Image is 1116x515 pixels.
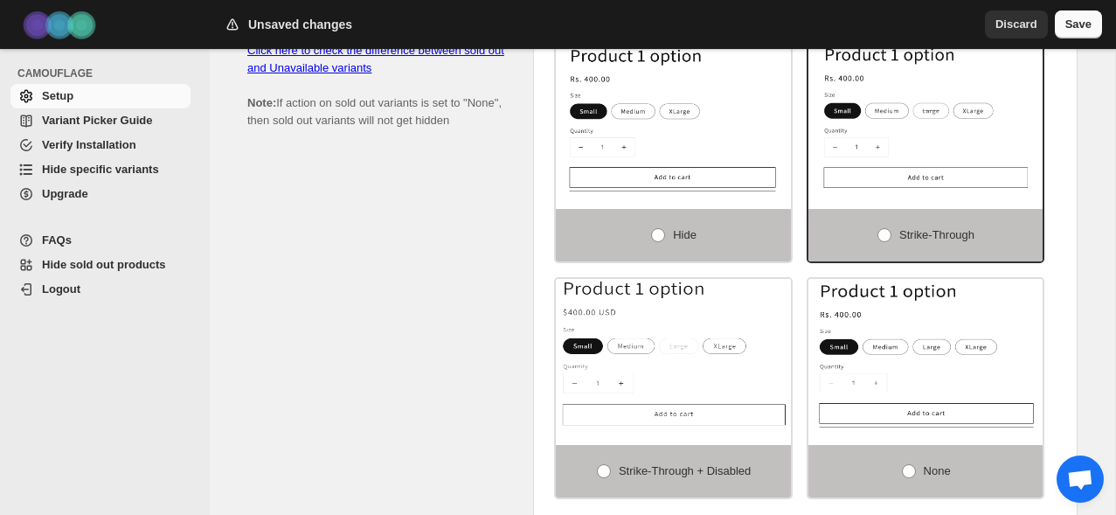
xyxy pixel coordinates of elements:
img: Hide [556,43,791,191]
button: Save [1055,10,1102,38]
a: FAQs [10,228,191,253]
img: Strike-through + Disabled [556,279,791,428]
span: Hide [673,228,697,241]
span: Upgrade [42,187,88,200]
span: Strike-through [899,228,974,241]
a: Hide specific variants [10,157,191,182]
a: Chat abierto [1057,456,1104,503]
span: Hide sold out products [42,258,166,271]
img: None [808,279,1043,428]
span: Hide specific variants [42,163,159,176]
button: Discard [985,10,1048,38]
span: Logout [42,282,80,296]
a: Verify Installation [10,133,191,157]
b: Note: [247,96,276,109]
a: Logout [10,277,191,302]
span: Strike-through + Disabled [619,464,751,477]
a: Setup [10,84,191,108]
span: Verify Installation [42,138,136,151]
span: Setup [42,89,73,102]
span: Discard [995,16,1037,33]
img: Strike-through [808,43,1043,191]
a: Upgrade [10,182,191,206]
h2: Unsaved changes [248,16,352,33]
span: FAQs [42,233,72,247]
a: Variant Picker Guide [10,108,191,133]
span: Variant Picker Guide [42,114,152,127]
span: None [924,464,951,477]
span: CAMOUFLAGE [17,66,198,80]
span: Save [1065,16,1092,33]
a: Hide sold out products [10,253,191,277]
